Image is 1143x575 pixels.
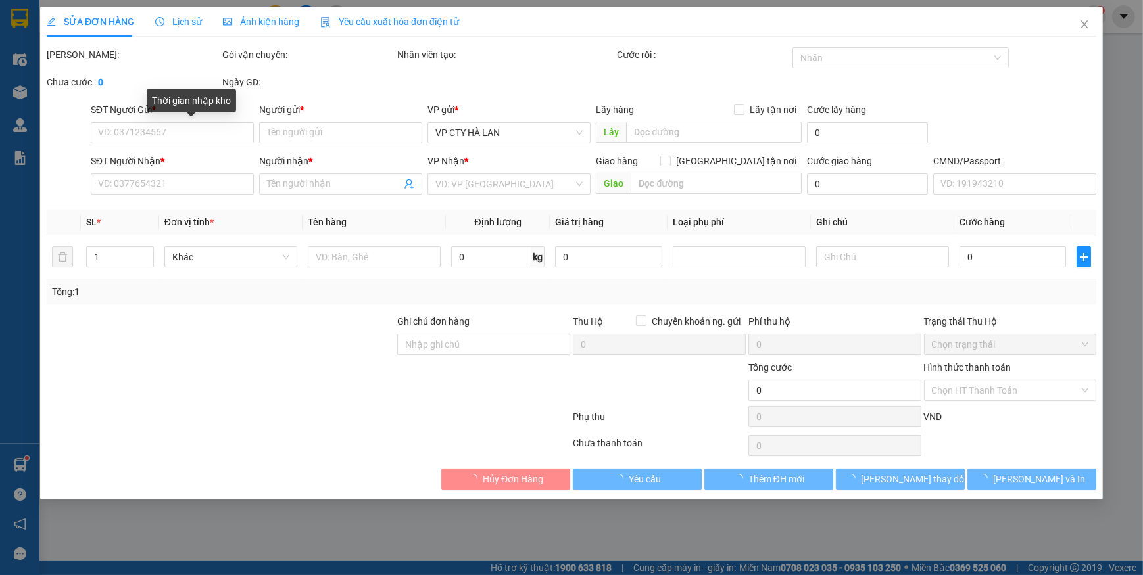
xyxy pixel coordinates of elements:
[474,217,521,227] span: Định lượng
[734,474,748,483] span: loading
[631,173,801,194] input: Dọc đường
[308,217,347,227] span: Tên hàng
[846,474,861,483] span: loading
[811,210,954,235] th: Ghi chú
[86,217,97,227] span: SL
[155,16,202,27] span: Lịch sử
[573,316,603,327] span: Thu Hộ
[98,77,103,87] b: 0
[748,362,792,373] span: Tổng cước
[52,285,442,299] div: Tổng: 1
[222,47,395,62] div: Gói vận chuyển:
[571,409,747,432] div: Phụ thu
[441,469,570,490] button: Hủy Đơn Hàng
[923,314,1096,329] div: Trạng thái Thu Hộ
[52,246,73,267] button: delete
[933,154,1096,168] div: CMND/Passport
[646,314,746,329] span: Chuyển khoản ng. gửi
[807,173,928,195] input: Cước giao hàng
[744,103,802,117] span: Lấy tận nơi
[816,246,949,267] input: Ghi Chú
[427,103,591,117] div: VP gửi
[596,122,626,143] span: Lấy
[807,122,928,143] input: Cước lấy hàng
[626,122,801,143] input: Dọc đường
[1077,246,1091,267] button: plus
[967,469,1096,490] button: [PERSON_NAME] và In
[47,16,134,27] span: SỬA ĐƠN HÀNG
[596,173,631,194] span: Giao
[397,334,570,355] input: Ghi chú đơn hàng
[596,156,638,166] span: Giao hàng
[147,89,236,112] div: Thời gian nhập kho
[47,17,56,26] span: edit
[923,362,1011,373] label: Hình thức thanh toán
[1079,19,1090,30] span: close
[571,436,747,459] div: Chưa thanh toán
[993,472,1085,486] span: [PERSON_NAME] và In
[1066,7,1103,43] button: Close
[172,247,289,267] span: Khác
[404,179,414,189] span: user-add
[223,17,232,26] span: picture
[155,17,164,26] span: clock-circle
[1077,252,1090,262] span: plus
[91,154,254,168] div: SĐT Người Nhận
[668,210,811,235] th: Loại phụ phí
[397,47,614,62] div: Nhân viên tạo:
[47,75,220,89] div: Chưa cước :
[960,217,1005,227] span: Cước hàng
[397,316,470,327] label: Ghi chú đơn hàng
[836,469,965,490] button: [PERSON_NAME] thay đổi
[923,411,942,422] span: VND
[748,314,921,334] div: Phí thu hộ
[531,246,545,267] span: kg
[320,16,459,27] span: Yêu cầu xuất hóa đơn điện tử
[629,472,661,486] span: Yêu cầu
[555,217,604,227] span: Giá trị hàng
[748,472,804,486] span: Thêm ĐH mới
[617,47,790,62] div: Cước rồi :
[435,123,583,143] span: VP CTY HÀ LAN
[91,103,254,117] div: SĐT Người Gửi
[807,104,866,115] label: Cước lấy hàng
[596,104,634,115] span: Lấy hàng
[308,246,441,267] input: VD: Bàn, Ghế
[47,47,220,62] div: [PERSON_NAME]:
[222,75,395,89] div: Ngày GD:
[164,217,214,227] span: Đơn vị tính
[320,17,331,28] img: icon
[807,156,872,166] label: Cước giao hàng
[468,474,483,483] span: loading
[614,474,629,483] span: loading
[223,16,299,27] span: Ảnh kiện hàng
[861,472,966,486] span: [PERSON_NAME] thay đổi
[704,469,833,490] button: Thêm ĐH mới
[573,469,702,490] button: Yêu cầu
[979,474,993,483] span: loading
[671,154,802,168] span: [GEOGRAPHIC_DATA] tận nơi
[931,334,1088,354] span: Chọn trạng thái
[427,156,464,166] span: VP Nhận
[259,103,422,117] div: Người gửi
[259,154,422,168] div: Người nhận
[483,472,543,486] span: Hủy Đơn Hàng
